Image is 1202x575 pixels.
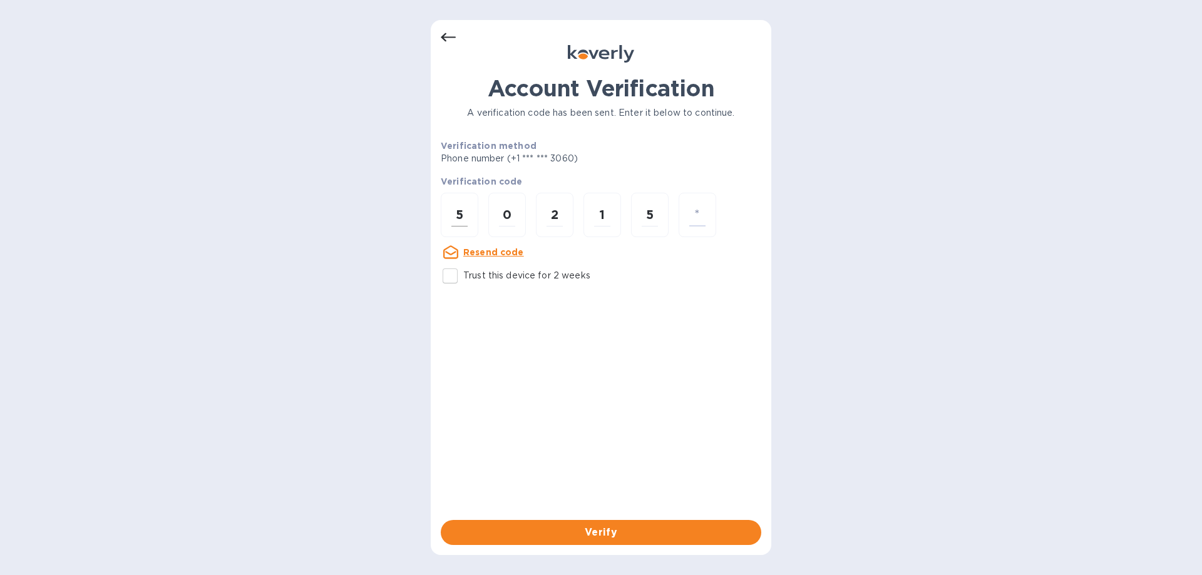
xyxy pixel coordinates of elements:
p: A verification code has been sent. Enter it below to continue. [441,106,761,120]
p: Trust this device for 2 weeks [463,269,590,282]
b: Verification method [441,141,537,151]
button: Verify [441,520,761,545]
p: Verification code [441,175,761,188]
u: Resend code [463,247,524,257]
h1: Account Verification [441,75,761,101]
p: Phone number (+1 *** *** 3060) [441,152,674,165]
span: Verify [451,525,751,540]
